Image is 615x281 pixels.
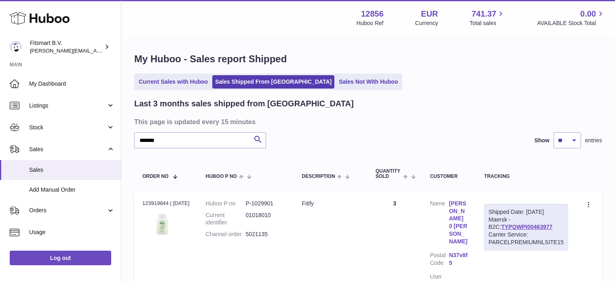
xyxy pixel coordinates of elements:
dt: Name [430,200,449,247]
div: Carrier Service: PARCELPREMIUMNLSITE15 [488,231,564,246]
span: 0.00 [580,8,596,19]
img: 128561739542540.png [142,209,183,238]
span: Sales [29,146,106,153]
span: Orders [29,207,106,214]
a: [PERSON_NAME] 0 [PERSON_NAME] [449,200,468,245]
dt: Huboo P no [206,200,246,207]
span: Total sales [469,19,505,27]
span: Quantity Sold [376,169,401,179]
span: Stock [29,124,106,131]
span: Order No [142,174,169,179]
img: jonathan@leaderoo.com [10,41,22,53]
div: Shipped Date: [DATE] [488,208,564,216]
div: Maersk - B2C: [484,204,568,251]
div: Fitify [302,200,359,207]
a: TYPQWPI00463977 [501,224,552,230]
h3: This page is updated every 15 minutes [134,117,600,126]
div: Huboo Ref [357,19,384,27]
span: Huboo P no [206,174,237,179]
div: Currency [415,19,438,27]
span: AVAILABLE Stock Total [537,19,605,27]
a: 0.00 AVAILABLE Stock Total [537,8,605,27]
dt: Current identifier [206,211,246,227]
a: 741.37 Total sales [469,8,505,27]
a: Sales Shipped From [GEOGRAPHIC_DATA] [212,75,334,89]
span: 741.37 [471,8,496,19]
span: Add Manual Order [29,186,115,194]
span: Usage [29,228,115,236]
a: Current Sales with Huboo [136,75,211,89]
span: Listings [29,102,106,110]
a: Sales Not With Huboo [336,75,401,89]
span: entries [585,137,602,144]
dd: 01018010 [246,211,286,227]
span: Description [302,174,335,179]
strong: EUR [421,8,438,19]
span: My Dashboard [29,80,115,88]
a: N37v8f5 [449,251,468,267]
dd: P-1029901 [246,200,286,207]
div: Fitsmart B.V. [30,39,103,55]
label: Show [535,137,549,144]
strong: 12856 [361,8,384,19]
span: [PERSON_NAME][EMAIL_ADDRESS][DOMAIN_NAME] [30,47,162,54]
h1: My Huboo - Sales report Shipped [134,53,602,65]
div: 123919844 | [DATE] [142,200,190,207]
div: Tracking [484,174,568,179]
h2: Last 3 months sales shipped from [GEOGRAPHIC_DATA] [134,98,354,109]
dt: Postal Code [430,251,449,269]
span: Sales [29,166,115,174]
div: Customer [430,174,468,179]
a: Log out [10,251,111,265]
dt: Channel order [206,230,246,238]
dd: 5021135 [246,230,286,238]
